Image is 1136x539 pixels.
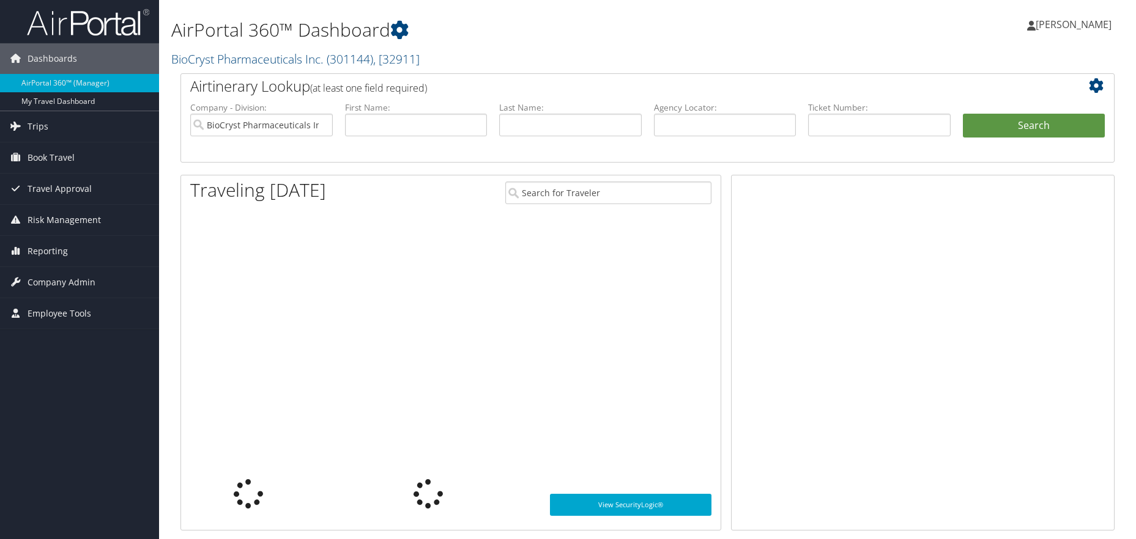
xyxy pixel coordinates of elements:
span: Risk Management [28,205,101,235]
a: BioCryst Pharmaceuticals Inc. [171,51,420,67]
label: First Name: [345,101,488,114]
label: Last Name: [499,101,642,114]
h1: AirPortal 360™ Dashboard [171,17,806,43]
a: View SecurityLogic® [550,494,711,516]
button: Search [963,114,1105,138]
input: Search for Traveler [505,182,712,204]
span: (at least one field required) [310,81,427,95]
span: Travel Approval [28,174,92,204]
span: Reporting [28,236,68,266]
label: Company - Division: [190,101,333,114]
img: airportal-logo.png [27,8,149,37]
span: Employee Tools [28,298,91,329]
span: Trips [28,111,48,142]
a: [PERSON_NAME] [1027,6,1124,43]
label: Agency Locator: [654,101,796,114]
span: Book Travel [28,142,75,173]
span: Company Admin [28,267,95,298]
span: Dashboards [28,43,77,74]
span: , [ 32911 ] [373,51,420,67]
span: ( 301144 ) [327,51,373,67]
h1: Traveling [DATE] [190,177,326,203]
h2: Airtinerary Lookup [190,76,1027,97]
span: [PERSON_NAME] [1036,18,1112,31]
label: Ticket Number: [808,101,951,114]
